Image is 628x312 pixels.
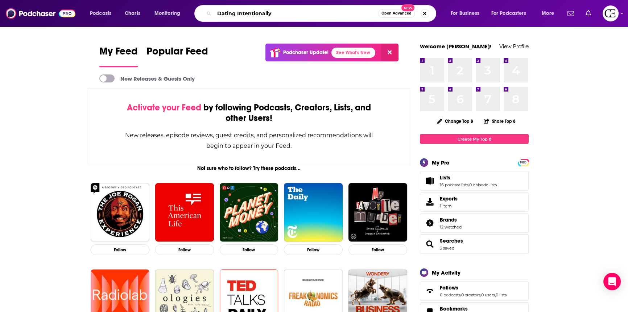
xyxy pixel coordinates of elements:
[422,286,437,296] a: Follows
[420,192,529,212] a: Exports
[440,246,454,251] a: 3 saved
[422,218,437,228] a: Brands
[99,74,195,82] a: New Releases & Guests Only
[603,5,619,21] img: User Profile
[284,183,343,242] img: The Daily
[537,8,563,19] button: open menu
[440,284,458,291] span: Follows
[440,292,460,297] a: 0 podcasts
[420,213,529,233] span: Brands
[381,12,412,15] span: Open Advanced
[565,7,577,20] a: Show notifications dropdown
[495,292,496,297] span: ,
[348,183,407,242] img: My Favorite Murder with Karen Kilgariff and Georgia Hardstark
[499,43,529,50] a: View Profile
[124,102,373,123] div: by following Podcasts, Creators, Lists, and other Users!
[519,160,528,165] span: PRO
[603,5,619,21] button: Show profile menu
[440,182,468,187] a: 16 podcast lists
[542,8,554,19] span: More
[440,216,462,223] a: Brands
[440,216,457,223] span: Brands
[127,102,201,113] span: Activate your Feed
[420,171,529,191] span: Lists
[155,183,214,242] img: This American Life
[331,48,375,58] a: See What's New
[91,244,149,255] button: Follow
[88,165,410,171] div: Not sure who to follow? Try these podcasts...
[99,45,138,62] span: My Feed
[220,183,278,242] img: Planet Money
[201,5,443,22] div: Search podcasts, credits, & more...
[440,305,468,312] span: Bookmarks
[284,244,343,255] button: Follow
[378,9,415,18] button: Open AdvancedNew
[146,45,208,62] span: Popular Feed
[440,238,463,244] a: Searches
[124,130,373,151] div: New releases, episode reviews, guest credits, and personalized recommendations will begin to appe...
[440,224,462,230] a: 12 watched
[461,292,480,297] a: 0 creators
[446,8,488,19] button: open menu
[146,45,208,67] a: Popular Feed
[420,134,529,144] a: Create My Top 8
[451,8,479,19] span: For Business
[483,114,516,128] button: Share Top 8
[420,234,529,254] span: Searches
[401,4,414,11] span: New
[440,195,458,202] span: Exports
[214,8,378,19] input: Search podcasts, credits, & more...
[422,176,437,186] a: Lists
[603,5,619,21] span: Logged in as cozyearthaudio
[154,8,180,19] span: Monitoring
[487,8,537,19] button: open menu
[432,269,460,276] div: My Activity
[481,292,495,297] a: 0 users
[90,8,111,19] span: Podcasts
[519,159,528,165] a: PRO
[496,292,507,297] a: 0 lists
[603,273,621,290] div: Open Intercom Messenger
[149,8,190,19] button: open menu
[91,183,149,242] img: The Joe Rogan Experience
[440,174,497,181] a: Lists
[469,182,497,187] a: 0 episode lists
[422,239,437,249] a: Searches
[440,203,458,208] span: 1 item
[440,174,450,181] span: Lists
[348,244,407,255] button: Follow
[422,197,437,207] span: Exports
[433,117,478,126] button: Change Top 8
[432,159,450,166] div: My Pro
[155,244,214,255] button: Follow
[440,284,507,291] a: Follows
[420,43,492,50] a: Welcome [PERSON_NAME]!
[6,7,75,20] img: Podchaser - Follow, Share and Rate Podcasts
[491,8,526,19] span: For Podcasters
[583,7,594,20] a: Show notifications dropdown
[85,8,121,19] button: open menu
[99,45,138,67] a: My Feed
[125,8,140,19] span: Charts
[480,292,481,297] span: ,
[120,8,145,19] a: Charts
[283,49,329,56] p: Podchaser Update!
[220,244,278,255] button: Follow
[440,305,482,312] a: Bookmarks
[420,281,529,301] span: Follows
